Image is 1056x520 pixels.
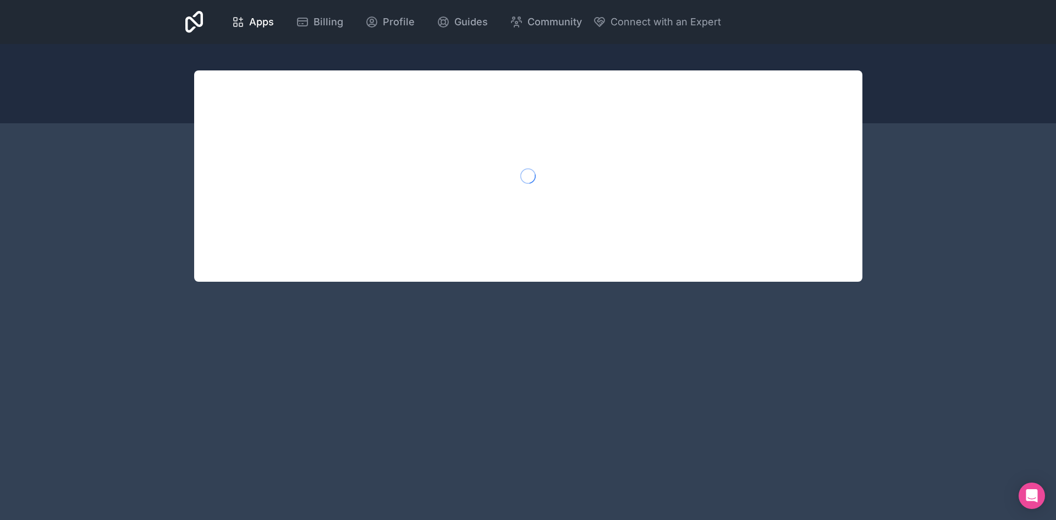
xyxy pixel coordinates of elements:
[287,10,352,34] a: Billing
[501,10,591,34] a: Community
[428,10,497,34] a: Guides
[593,14,721,30] button: Connect with an Expert
[610,14,721,30] span: Connect with an Expert
[313,14,343,30] span: Billing
[383,14,415,30] span: Profile
[223,10,283,34] a: Apps
[527,14,582,30] span: Community
[249,14,274,30] span: Apps
[454,14,488,30] span: Guides
[356,10,424,34] a: Profile
[1019,483,1045,509] div: Open Intercom Messenger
